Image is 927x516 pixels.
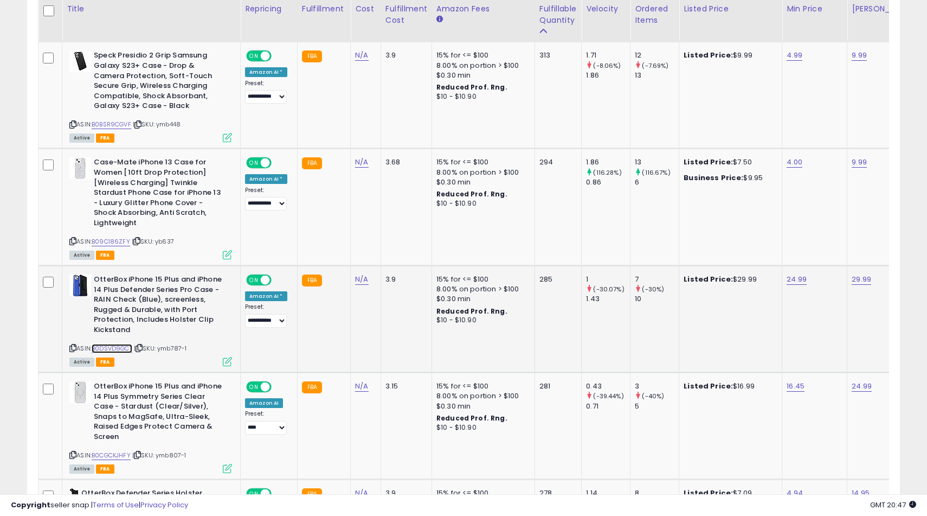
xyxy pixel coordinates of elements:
[385,157,423,167] div: 3.68
[247,383,261,392] span: ON
[69,358,94,367] span: All listings currently available for purchase on Amazon
[586,3,626,15] div: Velocity
[436,402,526,411] div: $0.30 min
[586,402,630,411] div: 0.71
[539,157,573,167] div: 294
[436,61,526,71] div: 8.00% on portion > $100
[684,173,774,183] div: $9.95
[245,187,289,211] div: Preset:
[92,120,131,129] a: B0BSR9CGVF
[132,237,174,246] span: | SKU: yb637
[870,500,916,510] span: 2025-10-12 20:47 GMT
[11,500,188,511] div: seller snap | |
[436,391,526,401] div: 8.00% on portion > $100
[436,199,526,208] div: $10 - $10.90
[69,157,91,179] img: 51rzzO+B3-L._SL40_.jpg
[436,189,507,199] b: Reduced Prof. Rng.
[642,168,670,177] small: (116.67%)
[355,157,368,168] a: N/A
[245,398,283,408] div: Amazon AI
[539,50,573,60] div: 313
[852,157,867,168] a: 9.99
[436,3,530,15] div: Amazon Fees
[586,294,630,304] div: 1.43
[355,3,376,15] div: Cost
[92,451,131,460] a: B0CGCKJHFY
[684,50,774,60] div: $9.99
[69,464,94,474] span: All listings currently available for purchase on Amazon
[684,381,733,391] b: Listed Price:
[69,251,94,260] span: All listings currently available for purchase on Amazon
[436,275,526,284] div: 15% for <= $100
[684,381,774,391] div: $16.99
[11,500,50,510] strong: Copyright
[436,168,526,177] div: 8.00% on portion > $100
[140,500,188,510] a: Privacy Policy
[92,237,130,246] a: B09C186ZFY
[787,274,807,285] a: 24.99
[245,174,287,184] div: Amazon AI *
[69,381,91,403] img: 31Yd5KsfjgL._SL40_.jpg
[586,275,630,284] div: 1
[245,80,289,104] div: Preset:
[94,275,226,337] b: OtterBox iPhone 15 Plus and iPhone 14 Plus Defender Series Pro Case - RAIN Check (Blue), screenle...
[684,173,743,183] b: Business Price:
[245,291,287,301] div: Amazon AI *
[436,381,526,391] div: 15% for <= $100
[69,50,91,72] img: 31za82DZ5VL._SL40_.jpg
[302,157,322,169] small: FBA
[642,392,664,400] small: (-40%)
[593,285,624,294] small: (-30.07%)
[436,316,526,325] div: $10 - $10.90
[302,275,322,286] small: FBA
[684,157,733,167] b: Listed Price:
[302,3,346,15] div: Fulfillment
[635,402,679,411] div: 5
[385,3,427,26] div: Fulfillment Cost
[586,50,630,60] div: 1.71
[684,50,733,60] b: Listed Price:
[635,294,679,304] div: 10
[69,275,91,296] img: 41hQCd0ErHL._SL40_.jpg
[436,15,443,24] small: Amazon Fees.
[270,52,287,61] span: OFF
[586,381,630,391] div: 0.43
[436,50,526,60] div: 15% for <= $100
[245,303,289,328] div: Preset:
[852,50,867,61] a: 9.99
[94,381,226,444] b: OtterBox iPhone 15 Plus and iPhone 14 Plus Symmetry Series Clear Case - Stardust (Clear/Silver), ...
[134,344,187,353] span: | SKU: ymb787-1
[852,274,871,285] a: 29.99
[245,410,289,435] div: Preset:
[385,50,423,60] div: 3.9
[270,383,287,392] span: OFF
[302,381,322,393] small: FBA
[436,177,526,187] div: $0.30 min
[539,381,573,391] div: 281
[355,50,368,61] a: N/A
[132,451,186,460] span: | SKU: ymb807-1
[69,133,94,143] span: All listings currently available for purchase on Amazon
[593,168,621,177] small: (116.28%)
[787,3,842,15] div: Min Price
[436,82,507,92] b: Reduced Prof. Rng.
[684,157,774,167] div: $7.50
[270,158,287,168] span: OFF
[593,61,621,70] small: (-8.06%)
[539,3,577,26] div: Fulfillable Quantity
[635,275,679,284] div: 7
[436,284,526,294] div: 8.00% on portion > $100
[684,274,733,284] b: Listed Price:
[93,500,139,510] a: Terms of Use
[436,157,526,167] div: 15% for <= $100
[436,413,507,423] b: Reduced Prof. Rng.
[635,3,674,26] div: Ordered Items
[787,50,802,61] a: 4.99
[270,276,287,285] span: OFF
[96,358,114,367] span: FBA
[96,464,114,474] span: FBA
[586,177,630,187] div: 0.86
[385,381,423,391] div: 3.15
[787,157,802,168] a: 4.00
[245,67,287,77] div: Amazon AI *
